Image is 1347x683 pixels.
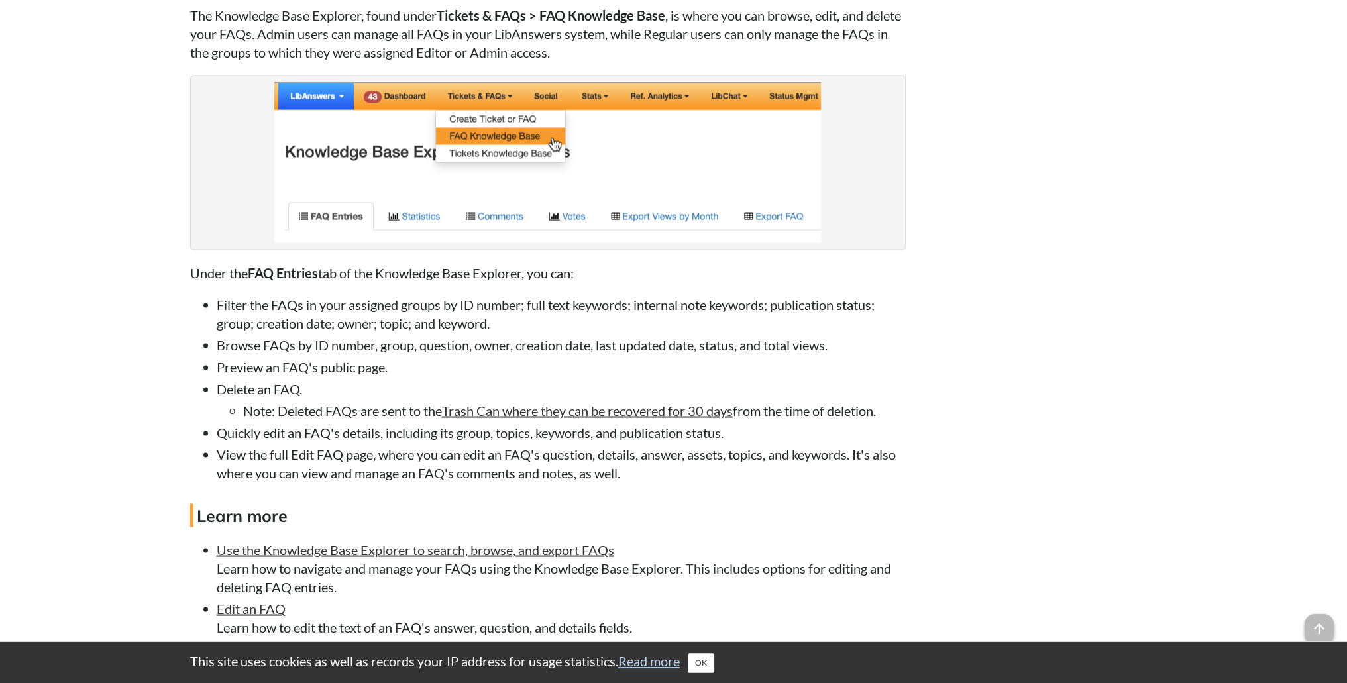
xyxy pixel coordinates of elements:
[217,423,906,441] li: Quickly edit an FAQ's details, including its group, topics, keywords, and publication status.
[688,653,714,673] button: Close
[217,600,286,616] a: Edit an FAQ
[442,402,733,418] a: Trash Can where they can be recovered for 30 days
[274,82,821,242] img: The FAQ Entries tab on the Knowledge Base Explorer page
[217,295,906,332] li: Filter the FAQs in your assigned groups by ID number; full text keywords; internal note keywords;...
[217,639,906,676] li: Learn how to add, remove, and reorder Files, Links, and Media assets in an FAQ.
[217,357,906,376] li: Preview an FAQ's public page.
[177,652,1171,673] div: This site uses cookies as well as records your IP address for usage statistics.
[190,263,906,282] p: Under the tab of the Knowledge Base Explorer, you can:
[437,7,665,23] strong: Tickets & FAQs > FAQ Knowledge Base
[618,653,680,669] a: Read more
[1305,615,1334,631] a: arrow_upward
[217,599,906,636] li: Learn how to edit the text of an FAQ's answer, question, and details fields.
[217,335,906,354] li: Browse FAQs by ID number, group, question, owner, creation date, last updated date, status, and t...
[217,540,906,596] li: Learn how to navigate and manage your FAQs using the Knowledge Base Explorer. This includes optio...
[190,503,906,527] h4: Learn more
[190,6,906,62] p: The Knowledge Base Explorer, found under , is where you can browse, edit, and delete your FAQs. A...
[248,264,318,280] strong: FAQ Entries
[1305,614,1334,643] span: arrow_upward
[217,445,906,482] li: View the full Edit FAQ page, where you can edit an FAQ's question, details, answer, assets, topic...
[217,379,906,419] li: Delete an FAQ.
[243,401,906,419] li: Note: Deleted FAQs are sent to the from the time of deletion.
[217,541,614,557] a: Use the Knowledge Base Explorer to search, browse, and export FAQs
